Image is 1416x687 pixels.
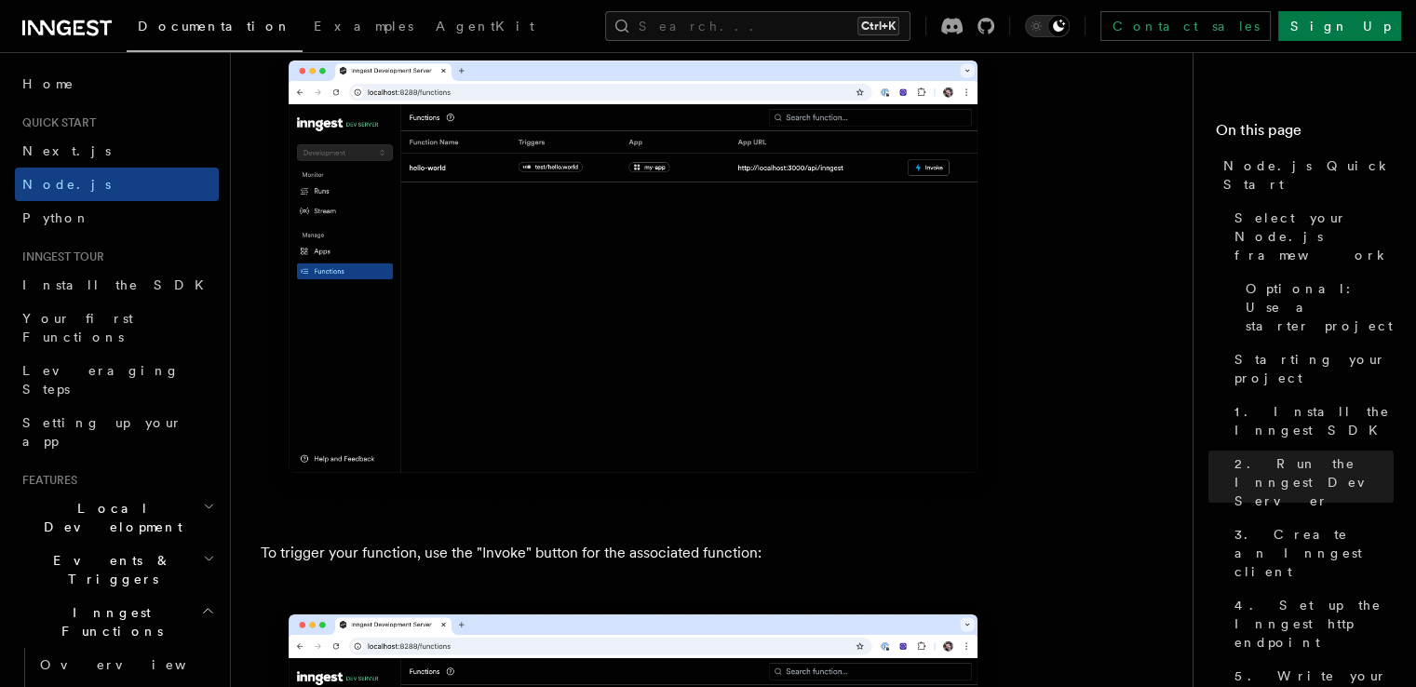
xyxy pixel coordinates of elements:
[22,143,111,158] span: Next.js
[303,6,425,50] a: Examples
[15,268,219,302] a: Install the SDK
[314,19,413,34] span: Examples
[1227,201,1394,272] a: Select your Node.js framework
[1227,447,1394,518] a: 2. Run the Inngest Dev Server
[1227,343,1394,395] a: Starting your project
[15,249,104,264] span: Inngest tour
[22,177,111,192] span: Node.js
[22,415,182,449] span: Setting up your app
[15,596,219,648] button: Inngest Functions
[15,354,219,406] a: Leveraging Steps
[605,11,910,41] button: Search...Ctrl+K
[261,42,1005,510] img: Inngest Dev Server web interface's functions tab with functions listed
[22,74,74,93] span: Home
[436,19,534,34] span: AgentKit
[1216,149,1394,201] a: Node.js Quick Start
[15,134,219,168] a: Next.js
[22,363,180,397] span: Leveraging Steps
[857,17,899,35] kbd: Ctrl+K
[1234,596,1394,652] span: 4. Set up the Inngest http endpoint
[1227,588,1394,659] a: 4. Set up the Inngest http endpoint
[1025,15,1070,37] button: Toggle dark mode
[40,657,232,672] span: Overview
[1234,454,1394,510] span: 2. Run the Inngest Dev Server
[15,603,201,640] span: Inngest Functions
[1234,402,1394,439] span: 1. Install the Inngest SDK
[15,302,219,354] a: Your first Functions
[15,406,219,458] a: Setting up your app
[127,6,303,52] a: Documentation
[1100,11,1271,41] a: Contact sales
[15,499,203,536] span: Local Development
[15,67,219,101] a: Home
[1216,119,1394,149] h4: On this page
[261,540,1005,566] p: To trigger your function, use the "Invoke" button for the associated function:
[15,492,219,544] button: Local Development
[33,648,219,681] a: Overview
[1234,525,1394,581] span: 3. Create an Inngest client
[22,311,133,344] span: Your first Functions
[15,544,219,596] button: Events & Triggers
[425,6,546,50] a: AgentKit
[1238,272,1394,343] a: Optional: Use a starter project
[1278,11,1401,41] a: Sign Up
[15,168,219,201] a: Node.js
[138,19,291,34] span: Documentation
[1246,279,1394,335] span: Optional: Use a starter project
[15,115,96,130] span: Quick start
[1227,395,1394,447] a: 1. Install the Inngest SDK
[1234,209,1394,264] span: Select your Node.js framework
[1223,156,1394,194] span: Node.js Quick Start
[15,473,77,488] span: Features
[1227,518,1394,588] a: 3. Create an Inngest client
[15,201,219,235] a: Python
[15,551,203,588] span: Events & Triggers
[22,210,90,225] span: Python
[1234,350,1394,387] span: Starting your project
[22,277,215,292] span: Install the SDK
